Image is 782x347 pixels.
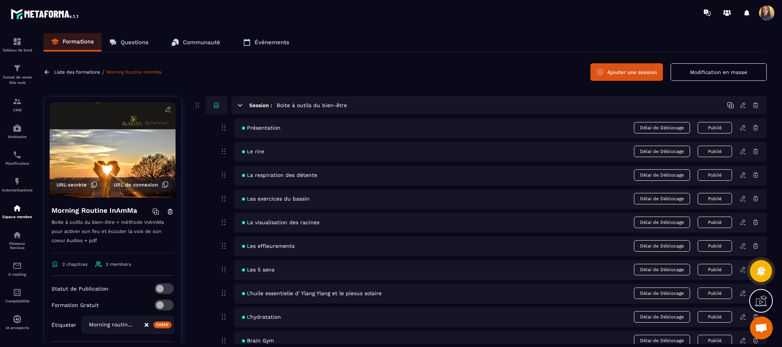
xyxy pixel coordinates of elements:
span: Délai de Déblocage [634,240,690,252]
span: Délai de Déblocage [634,146,690,157]
img: background [50,102,176,198]
img: formation [13,64,22,73]
p: Communauté [183,39,220,46]
div: Search for option [82,316,174,334]
p: Espace membre [2,215,32,219]
a: accountantaccountantComptabilité [2,282,32,309]
span: L'hydratation [242,314,281,320]
button: Publié [698,240,732,252]
span: Morning routine InAmMa [87,321,136,329]
img: automations [13,124,22,133]
a: Liste des formations [54,69,100,75]
button: Publié [698,288,732,299]
span: La respiration des détente [242,172,317,178]
p: Formation Gratuit [52,302,99,308]
span: Le rire [242,148,264,154]
a: Communauté [164,33,228,51]
a: Formations [44,33,102,51]
p: Réseaux Sociaux [2,241,32,250]
h5: Boite à outils du bien-être [277,101,347,109]
p: CRM [2,108,32,112]
p: Tunnel de vente Site web [2,75,32,85]
span: Délai de Déblocage [634,335,690,346]
span: Délai de Déblocage [634,122,690,133]
p: IA prospects [2,326,32,330]
span: URL secrète [56,182,87,188]
img: formation [13,37,22,46]
a: Événements [235,33,297,51]
img: accountant [13,288,22,297]
button: Modification en masse [671,63,767,81]
h6: Session : [249,102,272,108]
a: automationsautomationsAutomatisations [2,171,32,198]
span: Présentation [242,125,281,131]
img: formation [13,97,22,106]
img: logo [11,7,79,21]
a: automationsautomationsEspace membre [2,198,32,225]
img: automations [13,315,22,324]
a: automationsautomationsWebinaire [2,118,32,145]
span: Les effleurements [242,243,295,249]
span: Délai de Déblocage [634,264,690,275]
a: formationformationCRM [2,91,32,118]
span: 3 members [106,262,131,267]
p: Automatisations [2,188,32,192]
a: emailemailE-mailing [2,255,32,282]
button: Publié [698,335,732,346]
span: URL de connexion [114,182,158,188]
img: automations [13,177,22,186]
span: Délai de Déblocage [634,169,690,181]
button: URL secrète [53,177,101,192]
h4: Morning Routine InAmMa [52,205,137,216]
p: Questions [121,39,148,46]
span: Délai de Déblocage [634,311,690,323]
button: Publié [698,217,732,228]
span: Brain Gym [242,337,274,344]
img: scheduler [13,150,22,159]
span: / [102,69,105,76]
a: schedulerschedulerPlanificateur [2,145,32,171]
div: Créer [153,321,172,328]
img: social-network [13,230,22,239]
span: Les exercices du bassin [242,196,310,202]
p: Boite à outils du bien-être + méthode InAmMa pour activer son feu et écouter la voix de son coeur... [52,218,174,253]
p: Webinaire [2,135,32,139]
a: social-networksocial-networkRéseaux Sociaux [2,225,32,255]
input: Search for option [136,321,144,329]
p: E-mailing [2,272,32,276]
a: Morning Routine InAmMa [106,69,161,75]
button: Clear Selected [145,322,148,328]
a: formationformationTunnel de vente Site web [2,58,32,91]
p: Tableau de bord [2,48,32,52]
button: Ajouter une session [590,63,663,81]
p: Étiqueter [52,322,76,328]
p: Événements [255,39,289,46]
span: Les 5 sens [242,267,274,273]
img: automations [13,204,22,213]
button: Publié [698,311,732,323]
img: email [13,261,22,270]
a: Ouvrir le chat [750,316,773,339]
button: Publié [698,193,732,204]
p: Formations [63,38,94,45]
p: Statut de Publication [52,286,108,292]
p: Comptabilité [2,299,32,303]
span: Délai de Déblocage [634,193,690,204]
button: Publié [698,122,732,133]
button: Publié [698,169,732,181]
span: Délai de Déblocage [634,217,690,228]
button: Publié [698,146,732,157]
a: Questions [102,33,156,51]
span: Délai de Déblocage [634,288,690,299]
span: L'huile essentielle d' Ylang Ylang et le plexus solaire [242,290,382,296]
button: Publié [698,264,732,275]
p: Planificateur [2,161,32,165]
a: formationformationTableau de bord [2,31,32,58]
span: 2 chapitres [62,262,87,267]
span: La visualisation des racines [242,219,319,225]
button: URL de connexion [110,177,173,192]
